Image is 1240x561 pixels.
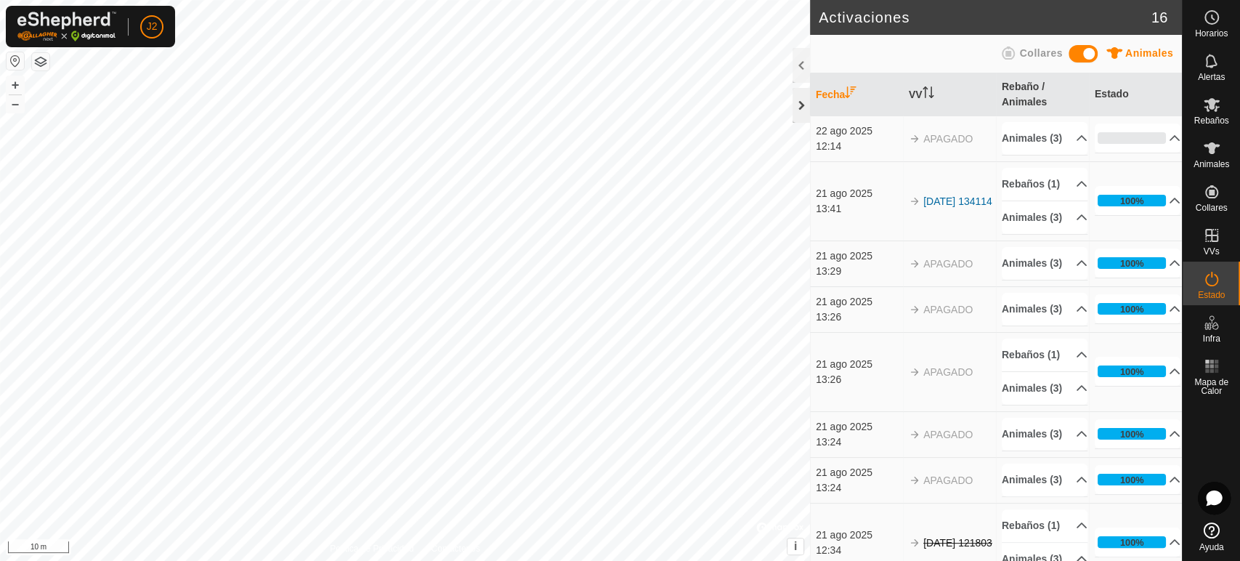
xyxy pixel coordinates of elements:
[7,52,24,70] button: Restablecer Mapa
[1098,474,1166,485] div: 100%
[1002,247,1087,280] p-accordion-header: Animales (3)
[1194,116,1228,125] span: Rebaños
[909,366,920,378] img: arrow
[816,294,901,310] div: 21 ago 2025
[816,419,901,435] div: 21 ago 2025
[17,12,116,41] img: Logo Gallagher
[816,124,901,139] div: 22 ago 2025
[1195,203,1227,212] span: Collares
[1125,47,1173,59] span: Animales
[1098,536,1166,548] div: 100%
[1194,160,1229,169] span: Animales
[1186,378,1236,395] span: Mapa de Calor
[1199,543,1224,552] span: Ayuda
[816,543,901,558] div: 12:34
[1095,357,1180,386] p-accordion-header: 100%
[1002,464,1087,496] p-accordion-header: Animales (3)
[909,258,920,270] img: arrow
[923,195,992,207] a: [DATE] 134114
[431,542,479,555] a: Contáctenos
[923,133,973,145] span: APAGADO
[1098,303,1166,315] div: 100%
[923,89,934,100] p-sorticon: Activar para ordenar
[816,264,901,279] div: 13:29
[845,89,856,100] p-sorticon: Activar para ordenar
[996,73,1089,116] th: Rebaño / Animales
[794,540,797,552] span: i
[909,429,920,440] img: arrow
[1202,334,1220,343] span: Infra
[1002,339,1087,371] p-accordion-header: Rebaños (1)
[816,310,901,325] div: 13:26
[923,304,973,315] span: APAGADO
[816,435,901,450] div: 13:24
[1002,201,1087,234] p-accordion-header: Animales (3)
[816,201,901,217] div: 13:41
[810,73,903,116] th: Fecha
[1019,47,1062,59] span: Collares
[1095,419,1180,448] p-accordion-header: 100%
[923,429,973,440] span: APAGADO
[1002,418,1087,451] p-accordion-header: Animales (3)
[1151,7,1167,28] span: 16
[1203,247,1219,256] span: VVs
[1195,29,1228,38] span: Horarios
[1098,366,1166,377] div: 100%
[1095,249,1180,278] p-accordion-header: 100%
[1089,73,1182,116] th: Estado
[1002,293,1087,326] p-accordion-header: Animales (3)
[1095,465,1180,494] p-accordion-header: 100%
[816,139,901,154] div: 12:14
[923,537,992,549] s: [DATE] 121803
[923,475,973,486] span: APAGADO
[1095,528,1180,557] p-accordion-header: 100%
[909,475,920,486] img: arrow
[816,357,901,372] div: 21 ago 2025
[1098,257,1166,269] div: 100%
[1198,73,1225,81] span: Alertas
[816,249,901,264] div: 21 ago 2025
[1095,294,1180,323] p-accordion-header: 100%
[909,537,920,549] img: arrow
[32,53,49,70] button: Capas del Mapa
[1098,132,1166,144] div: 0%
[330,542,413,555] a: Política de Privacidad
[816,480,901,496] div: 13:24
[923,258,973,270] span: APAGADO
[1098,428,1166,440] div: 100%
[7,95,24,113] button: –
[909,195,920,207] img: arrow
[1002,122,1087,155] p-accordion-header: Animales (3)
[816,372,901,387] div: 13:26
[1098,195,1166,206] div: 100%
[1120,536,1144,549] div: 100%
[1120,365,1144,379] div: 100%
[1120,257,1144,270] div: 100%
[1120,427,1144,441] div: 100%
[923,366,973,378] span: APAGADO
[909,304,920,315] img: arrow
[1002,168,1087,201] p-accordion-header: Rebaños (1)
[1183,517,1240,557] a: Ayuda
[1002,509,1087,542] p-accordion-header: Rebaños (1)
[816,465,901,480] div: 21 ago 2025
[1120,194,1144,208] div: 100%
[819,9,1151,26] h2: Activaciones
[1095,124,1180,153] p-accordion-header: 0%
[1002,372,1087,405] p-accordion-header: Animales (3)
[1120,302,1144,316] div: 100%
[816,186,901,201] div: 21 ago 2025
[903,73,996,116] th: VV
[7,76,24,94] button: +
[1120,473,1144,487] div: 100%
[816,528,901,543] div: 21 ago 2025
[787,538,803,554] button: i
[909,133,920,145] img: arrow
[147,19,158,34] span: J2
[1095,186,1180,215] p-accordion-header: 100%
[1198,291,1225,299] span: Estado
